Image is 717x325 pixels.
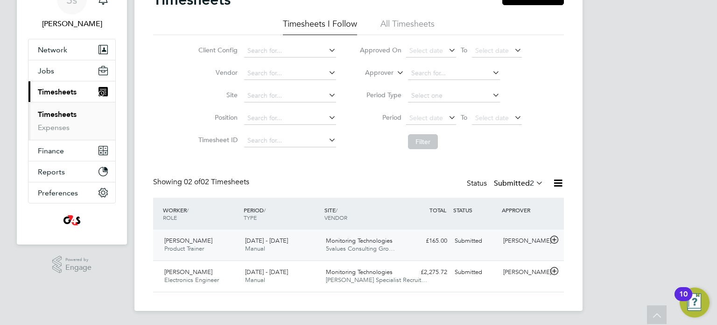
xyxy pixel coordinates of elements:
div: £2,275.72 [402,265,451,280]
input: Search for... [244,134,336,147]
span: Monitoring Technologies [326,237,393,245]
div: 10 [679,294,688,306]
span: Electronics Engineer [164,276,219,284]
span: [DATE] - [DATE] [245,237,288,245]
label: Site [196,91,238,99]
li: Timesheets I Follow [283,18,357,35]
span: Manual [245,245,265,253]
input: Select one [408,89,500,102]
label: Position [196,113,238,122]
span: [PERSON_NAME] [164,268,212,276]
label: Period Type [359,91,401,99]
li: All Timesheets [380,18,435,35]
button: Reports [28,161,115,182]
span: To [458,111,470,123]
span: Jobs [38,66,54,75]
span: 02 Timesheets [184,177,249,187]
img: g4s3-logo-retina.png [61,213,83,228]
a: Expenses [38,123,70,132]
div: Timesheets [28,102,115,140]
span: 5values Consulting Gro… [326,245,395,253]
span: [PERSON_NAME] [164,237,212,245]
span: [PERSON_NAME] Specialist Recruit… [326,276,427,284]
label: Vendor [196,68,238,77]
input: Search for... [408,67,500,80]
label: Timesheet ID [196,136,238,144]
span: / [336,206,337,214]
div: £165.00 [402,233,451,249]
div: Submitted [451,265,499,280]
span: Select date [409,46,443,55]
label: Approved On [359,46,401,54]
span: Select date [409,114,443,122]
span: 02 of [184,177,201,187]
span: Powered by [65,256,91,264]
button: Finance [28,140,115,161]
input: Search for... [244,89,336,102]
button: Network [28,39,115,60]
button: Filter [408,134,438,149]
button: Preferences [28,182,115,203]
button: Timesheets [28,81,115,102]
span: Preferences [38,188,78,197]
button: Jobs [28,60,115,81]
span: Finance [38,146,64,155]
div: Showing [153,177,251,187]
a: Powered byEngage [52,256,92,274]
span: ROLE [163,214,177,221]
a: Timesheets [38,110,77,119]
div: SITE [322,202,403,226]
div: PERIOD [241,202,322,226]
span: Select date [475,114,509,122]
div: [PERSON_NAME] [499,265,548,280]
span: Manual [245,276,265,284]
div: Submitted [451,233,499,249]
label: Client Config [196,46,238,54]
span: Product Trainer [164,245,204,253]
span: To [458,44,470,56]
button: Open Resource Center, 10 new notifications [680,288,710,318]
span: Network [38,45,67,54]
span: Select date [475,46,509,55]
div: Status [467,177,545,190]
span: 2 [530,179,534,188]
div: STATUS [451,202,499,218]
input: Search for... [244,112,336,125]
div: [PERSON_NAME] [499,233,548,249]
span: Reports [38,167,65,176]
label: Approver [351,68,394,78]
div: APPROVER [499,202,548,218]
span: TYPE [244,214,257,221]
span: [DATE] - [DATE] [245,268,288,276]
span: Engage [65,264,91,272]
input: Search for... [244,44,336,58]
input: Search for... [244,67,336,80]
div: WORKER [161,202,241,226]
span: / [264,206,266,214]
span: Timesheets [38,87,77,96]
label: Period [359,113,401,122]
a: Go to home page [28,213,116,228]
span: VENDOR [324,214,347,221]
span: TOTAL [429,206,446,214]
label: Submitted [494,179,543,188]
span: Sherrie simons [28,18,116,29]
span: Monitoring Technologies [326,268,393,276]
span: / [187,206,189,214]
